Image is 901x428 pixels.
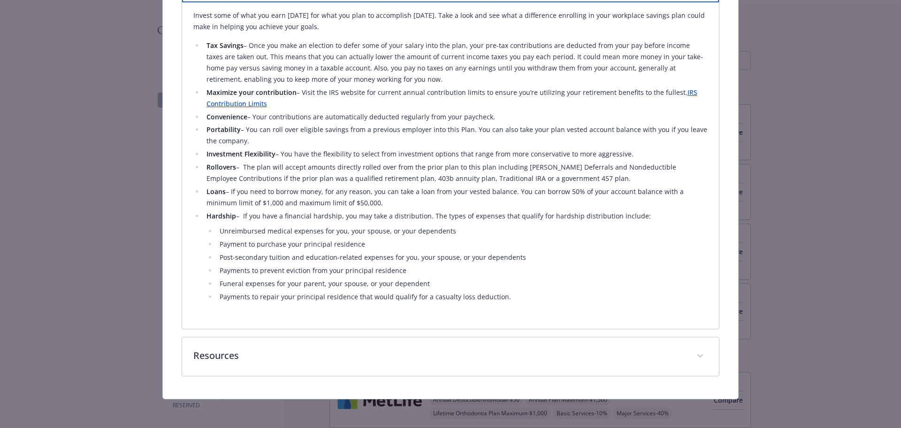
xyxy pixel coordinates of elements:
li: – If you need to borrow money, for any reason, you can take a loan from your vested balance. You ... [204,186,708,209]
p: Invest some of what you earn [DATE] for what you plan to accomplish [DATE]. Take a look and see w... [193,10,708,32]
strong: Rollovers [206,163,236,171]
a: IRS Contribution Limits [206,88,697,108]
li: Unreimbursed medical expenses for you, your spouse, or your dependents [217,226,708,237]
li: Payment to purchase your principal residence [217,239,708,250]
div: Description [182,2,719,329]
li: – If you have a financial hardship, you may take a distribution. The types of expenses that quali... [204,210,708,303]
strong: Maximize your contribution [206,88,297,97]
p: Resources [193,349,686,363]
strong: Hardship [206,211,236,220]
strong: Tax Savings [206,41,244,50]
li: Post-secondary tuition and education-related expenses for you, your spouse, or your dependents [217,252,708,263]
li: – Your contributions are automatically deducted regularly from your paycheck. [204,111,708,123]
li: Payments to prevent eviction from your principal residence [217,265,708,276]
li: – You can roll over eligible savings from a previous employer into this Plan. You can also take y... [204,124,708,147]
strong: Investment Flexibility [206,149,275,158]
strong: Convenience [206,112,247,121]
li: – Visit the IRS website for current annual contribution limits to ensure you’re utilizing your re... [204,87,708,109]
div: Resources [182,337,719,376]
li: – The plan will accept amounts directly rolled over from the prior plan to this plan including [P... [204,162,708,184]
li: – You have the flexibility to select from investment options that range from more conservative to... [204,148,708,160]
li: – Once you make an election to defer some of your salary into the plan, your pre-tax contribution... [204,40,708,85]
strong: Portability [206,125,241,134]
li: Funeral expenses for your parent, your spouse, or your dependent [217,278,708,289]
strong: Loans [206,187,226,196]
li: Payments to repair your principal residence that would qualify for a casualty loss deduction. [217,291,708,303]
